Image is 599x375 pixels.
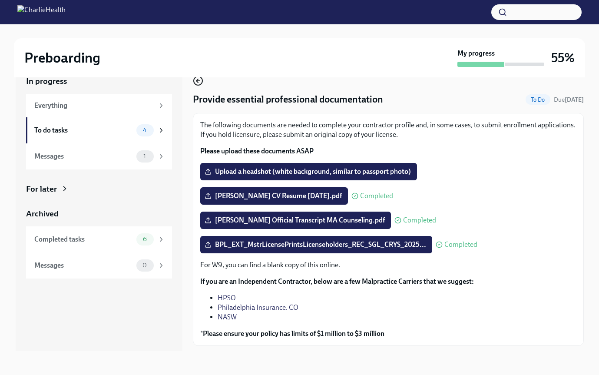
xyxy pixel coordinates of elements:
a: HPSO [218,294,236,302]
a: In progress [26,76,172,87]
span: Upload a headshot (white background, similar to passport photo) [206,167,411,176]
h2: Preboarding [24,49,100,66]
span: September 17th, 2025 09:00 [554,96,584,104]
label: [PERSON_NAME] Official Transcript MA Counseling.pdf [200,212,391,229]
span: Completed [360,192,393,199]
span: BPL_EXT_MstrLicensePrintsLicenseholders_REC_SGL_CRYS_2025... [206,240,426,249]
p: The following documents are needed to complete your contractor profile and, in some cases, to sub... [200,120,576,139]
span: 1 [138,153,151,159]
a: To do tasks4 [26,117,172,143]
span: 4 [138,127,152,133]
label: BPL_EXT_MstrLicensePrintsLicenseholders_REC_SGL_CRYS_2025... [200,236,432,253]
div: For later [26,183,57,195]
a: Completed tasks6 [26,226,172,252]
span: Completed [444,241,477,248]
span: 6 [138,236,152,242]
a: Everything [26,94,172,117]
p: For W9, you can find a blank copy of this online. [200,260,576,270]
div: Messages [34,261,133,270]
div: Messages [34,152,133,161]
strong: Please ensure your policy has limits of $1 million to $3 million [203,329,384,338]
a: Philadelphia Insurance. CO [218,303,298,312]
a: Messages1 [26,143,172,169]
img: CharlieHealth [17,5,66,19]
h4: Provide essential professional documentation [193,93,383,106]
strong: If you are an Independent Contractor, below are a few Malpractice Carriers that we suggest: [200,277,474,285]
span: [PERSON_NAME] CV Resume [DATE].pdf [206,192,342,200]
span: Completed [403,217,436,224]
strong: My progress [457,49,495,58]
span: Due [554,96,584,103]
label: Upload a headshot (white background, similar to passport photo) [200,163,417,180]
span: 0 [137,262,152,269]
a: For later [26,183,172,195]
span: To Do [526,96,550,103]
a: Messages0 [26,252,172,279]
div: To do tasks [34,126,133,135]
strong: [DATE] [565,96,584,103]
span: [PERSON_NAME] Official Transcript MA Counseling.pdf [206,216,385,225]
a: Archived [26,208,172,219]
strong: Please upload these documents ASAP [200,147,314,155]
label: [PERSON_NAME] CV Resume [DATE].pdf [200,187,348,205]
a: NASW [218,313,237,321]
div: Everything [34,101,154,110]
h3: 55% [551,50,575,66]
div: Completed tasks [34,235,133,244]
